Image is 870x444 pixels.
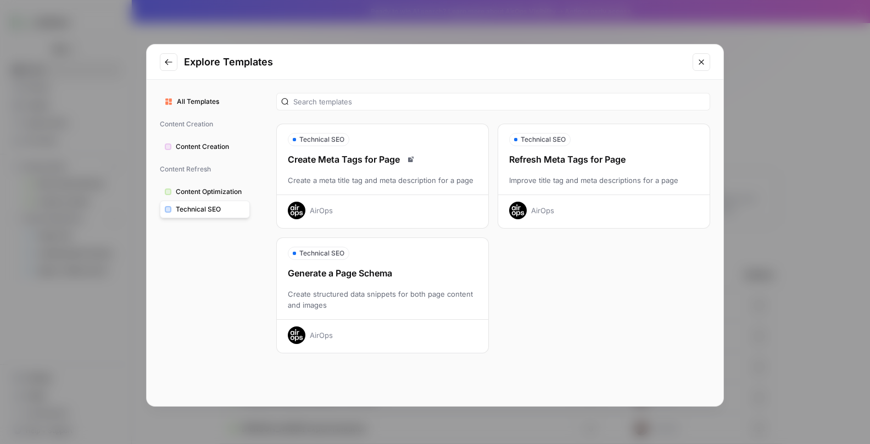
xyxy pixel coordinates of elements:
span: Content Creation [176,142,245,152]
input: Search templates [293,96,705,107]
button: Go to previous step [160,53,177,71]
button: Technical SEOGenerate a Page SchemaCreate structured data snippets for both page content and imag... [276,237,489,353]
button: All Templates [160,93,250,110]
button: Technical SEO [160,201,250,218]
div: Create structured data snippets for both page content and images [277,288,488,310]
a: Read docs [404,153,417,166]
div: Generate a Page Schema [277,267,488,280]
span: Content Refresh [160,160,250,179]
div: Create Meta Tags for Page [277,153,488,166]
span: Technical SEO [299,248,344,258]
button: Content Optimization [160,183,250,201]
span: Technical SEO [521,135,566,145]
button: Technical SEORefresh Meta Tags for PageImprove title tag and meta descriptions for a pageAirOps [498,124,710,229]
button: Technical SEOCreate Meta Tags for PageRead docsCreate a meta title tag and meta description for a... [276,124,489,229]
span: Content Optimization [176,187,245,197]
span: Content Creation [160,115,250,134]
h2: Explore Templates [184,54,686,70]
div: AirOps [310,205,333,216]
button: Close modal [693,53,710,71]
span: All Templates [177,97,245,107]
button: Content Creation [160,138,250,156]
div: AirOps [310,330,333,341]
span: Technical SEO [299,135,344,145]
div: Create a meta title tag and meta description for a page [277,175,488,186]
div: Improve title tag and meta descriptions for a page [498,175,710,186]
div: AirOps [531,205,554,216]
div: Refresh Meta Tags for Page [498,153,710,166]
span: Technical SEO [176,204,245,214]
